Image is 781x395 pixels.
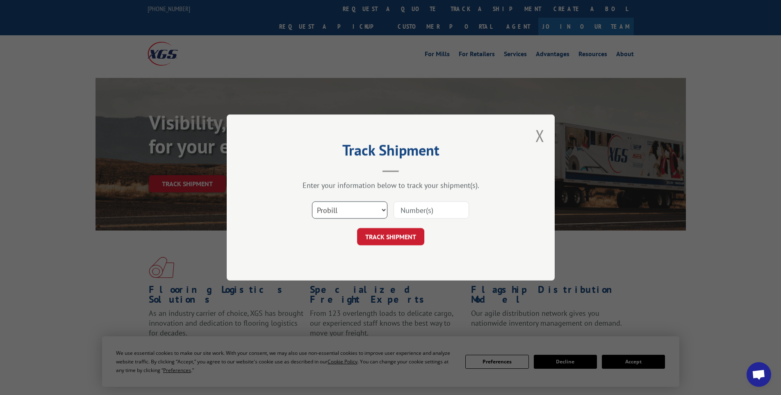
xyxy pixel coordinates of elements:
button: TRACK SHIPMENT [357,228,424,245]
a: Open chat [747,362,771,387]
div: Enter your information below to track your shipment(s). [268,180,514,190]
button: Close modal [535,125,544,146]
input: Number(s) [394,201,469,219]
h2: Track Shipment [268,144,514,160]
